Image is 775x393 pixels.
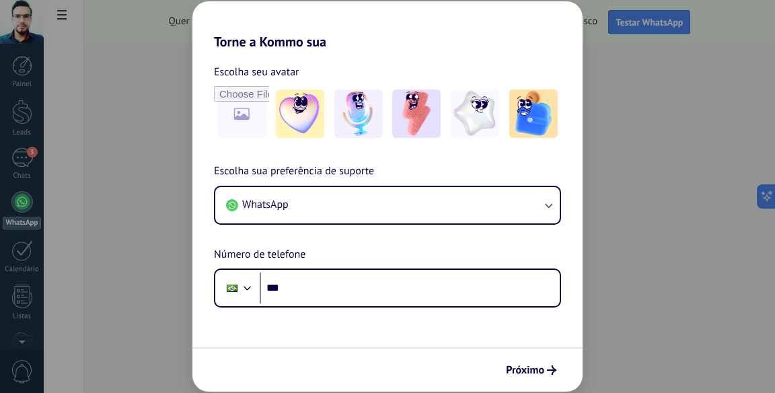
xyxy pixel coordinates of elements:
img: -5.jpeg [509,90,558,138]
button: Próximo [500,359,562,382]
img: -1.jpeg [276,90,324,138]
span: Número de telefone [214,246,305,264]
img: -4.jpeg [451,90,499,138]
div: Brazil: + 55 [219,274,245,302]
img: -3.jpeg [392,90,441,138]
span: Escolha sua preferência de suporte [214,163,374,180]
img: -2.jpeg [334,90,383,138]
span: Escolha seu avatar [214,63,299,81]
span: WhatsApp [242,198,289,211]
button: WhatsApp [215,187,560,223]
span: Próximo [506,365,544,375]
h2: Torne a Kommo sua [192,1,583,50]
